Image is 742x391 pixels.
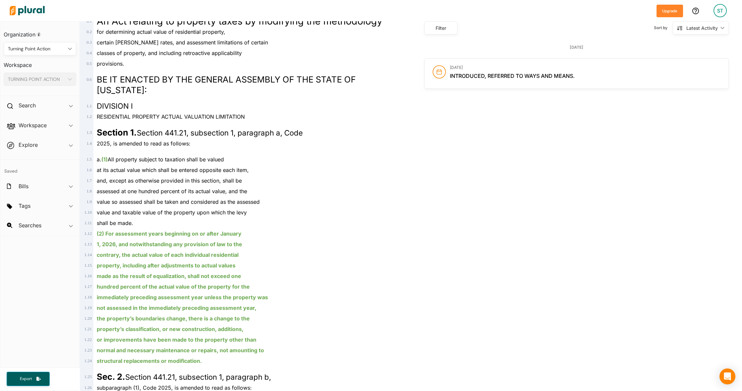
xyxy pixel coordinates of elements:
span: 1 . 7 [86,178,92,183]
h3: Workspace [4,55,76,70]
ins: made as the result of equalization, shall not exceed one [97,273,241,279]
h2: Search [19,102,36,109]
span: 1 . 25 [84,374,92,379]
span: 0 . 3 [86,40,92,45]
span: 1 . 17 [84,284,92,289]
span: classes of property, and including retroactive applicability [97,50,242,56]
span: 1 . 8 [86,189,92,194]
ins: not assessed in the immediately preceding assessment year, [97,305,256,311]
ins: hundred percent of the actual value of the property for the [97,283,250,290]
span: value and taxable value of the property upon which the levy [97,209,247,216]
ins: the property’s boundaries change, there is a change to the [97,315,250,322]
ins: immediately preceding assessment year unless the property was [97,294,268,301]
div: [DATE] [424,44,729,50]
div: Filter [429,25,453,31]
span: 1 . 23 [84,348,92,353]
h2: Explore [19,141,38,148]
ins: contrary, the actual value of each individual residential [97,251,238,258]
h2: Searches [19,222,41,229]
span: Sort by [654,25,673,31]
button: Export [7,372,50,386]
a: Upgrade [657,7,683,14]
span: DIVISION I [97,101,133,110]
h4: Saved [0,160,79,176]
span: Introduced, referred to Ways and Means. [450,73,575,79]
strong: Sec. 2. [97,371,125,382]
div: Tooltip anchor [36,31,42,37]
div: ST [714,4,727,17]
span: 1 . 18 [84,295,92,300]
ins: 1, 2026, and notwithstanding any provision of law to the [97,241,242,248]
ins: property’s classification, or new construction, additions, [97,326,243,332]
span: 1 . 13 [84,242,92,247]
span: 1 . 3 [86,130,92,135]
span: 1 . 19 [84,306,92,310]
ins: or improvements have been made to the property other than [97,336,256,343]
span: 1 . 6 [86,168,92,172]
span: 1 . 15 [84,263,92,268]
span: 0 . 5 [86,61,92,66]
span: at its actual value which shall be entered opposite each item, [97,167,249,173]
span: 1 . 16 [84,274,92,278]
span: 1 . 10 [84,210,92,215]
span: 1 . 2 [86,114,92,119]
ins: (1) [101,156,108,163]
span: Export [15,376,36,382]
strong: Section 1. [97,127,137,138]
span: 0 . 6 [86,77,92,82]
span: 1 . 22 [84,337,92,342]
ins: structural replacements or modification. [97,358,202,364]
div: Turning Point Action [8,45,65,52]
span: 1 . 4 [86,141,92,146]
span: Section 441.21, subsection 1, paragraph a, Code [97,128,303,137]
span: assessed at one hundred percent of its actual value, and the [97,188,247,195]
span: certain [PERSON_NAME] rates, and assessment limitations of certain [97,39,268,46]
span: BE IT ENACTED BY THE GENERAL ASSEMBLY OF THE STATE OF [US_STATE]: [97,74,356,95]
ins: normal and necessary maintenance or repairs, not amounting to [97,347,264,354]
span: 0 . 4 [86,51,92,55]
span: and, except as otherwise provided in this section, shall be [97,177,242,184]
h2: Tags [19,202,30,209]
span: 2025, is amended to read as follows: [97,140,190,147]
span: 1 . 12 [84,231,92,236]
span: 1 . 11 [84,221,92,225]
span: 1 . 5 [86,157,92,162]
div: Open Intercom Messenger [719,368,735,384]
span: 1 . 1 [86,104,92,108]
span: 0 . 2 [86,29,92,34]
span: 1 . 9 [86,199,92,204]
h3: [DATE] [450,65,720,70]
span: 1 . 24 [84,359,92,363]
span: 1 . 14 [84,252,92,257]
button: Upgrade [657,5,683,17]
span: 1 . 20 [84,316,92,321]
ins: property, including after adjustments to actual values [97,262,236,269]
span: for determining actual value of residential property, [97,28,225,35]
ins: (2) For assessment years beginning on or after January [97,230,241,237]
span: a. All property subject to taxation shall be valued [97,156,224,163]
h2: Bills [19,183,28,190]
div: TURNING POINT ACTION [8,76,65,83]
span: Section 441.21, subsection 1, paragraph b, [97,372,271,381]
div: Latest Activity [686,25,718,31]
span: subparagraph (1), Code 2025, is amended to read as follows: [97,384,252,391]
span: RESIDENTIAL PROPERTY ACTUAL VALUATION LIMITATION [97,113,245,120]
span: shall be made. [97,220,133,226]
h3: Organization [4,25,76,39]
span: value so assessed shall be taken and considered as the assessed [97,198,260,205]
span: provisions. [97,60,124,67]
h2: Workspace [19,122,47,129]
span: 1 . 21 [84,327,92,331]
span: 1 . 26 [84,385,92,390]
a: ST [708,1,732,20]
